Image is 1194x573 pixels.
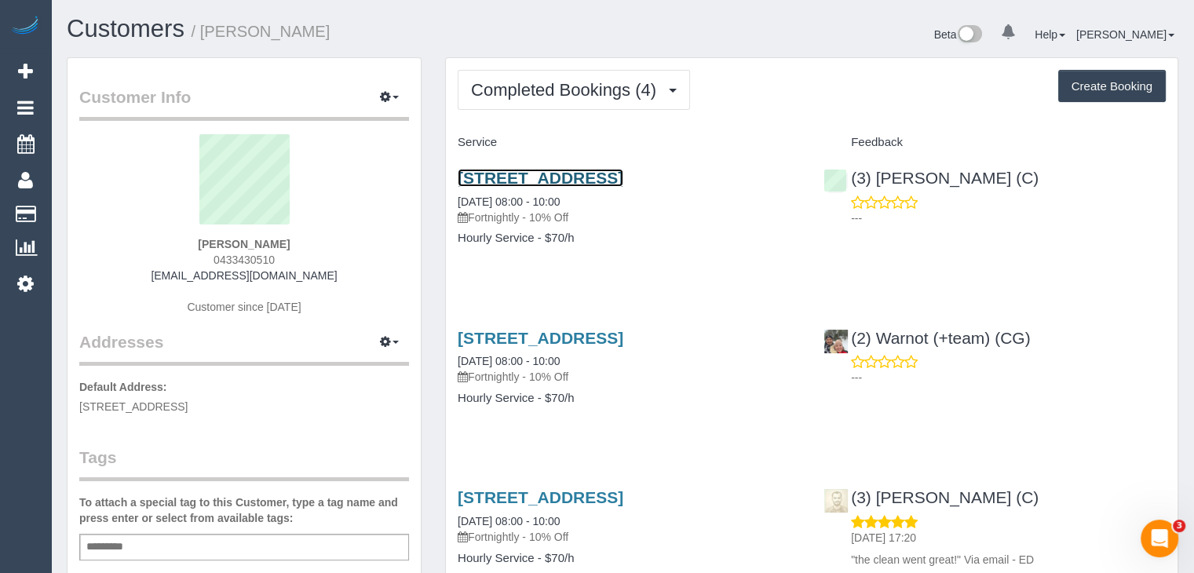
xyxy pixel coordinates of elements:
h4: Hourly Service - $70/h [458,392,800,405]
p: Fortnightly - 10% Off [458,529,800,545]
button: Completed Bookings (4) [458,70,690,110]
a: [STREET_ADDRESS] [458,329,623,347]
p: --- [851,210,1166,226]
a: [STREET_ADDRESS] [458,169,623,187]
legend: Customer Info [79,86,409,121]
p: [DATE] 17:20 [851,530,1166,546]
p: "the clean went great!" Via email - ED [851,552,1166,568]
a: Beta [934,28,983,41]
a: (3) [PERSON_NAME] (C) [823,169,1039,187]
p: Fortnightly - 10% Off [458,210,800,225]
small: / [PERSON_NAME] [192,23,330,40]
a: [DATE] 08:00 - 10:00 [458,195,560,208]
span: Customer since [DATE] [187,301,301,313]
img: New interface [956,25,982,46]
a: (3) [PERSON_NAME] (C) [823,488,1039,506]
h4: Hourly Service - $70/h [458,552,800,565]
img: Automaid Logo [9,16,41,38]
h4: Feedback [823,136,1166,149]
legend: Tags [79,446,409,481]
p: Fortnightly - 10% Off [458,369,800,385]
h4: Hourly Service - $70/h [458,232,800,245]
span: 3 [1173,520,1185,532]
p: --- [851,370,1166,385]
a: [PERSON_NAME] [1076,28,1174,41]
img: (3) Uzair Saleem (C) [824,489,848,513]
h4: Service [458,136,800,149]
span: 0433430510 [214,254,275,266]
span: Completed Bookings (4) [471,80,664,100]
iframe: Intercom live chat [1141,520,1178,557]
strong: [PERSON_NAME] [198,238,290,250]
label: Default Address: [79,379,167,395]
label: To attach a special tag to this Customer, type a tag name and press enter or select from availabl... [79,495,409,526]
span: [STREET_ADDRESS] [79,400,188,413]
a: Customers [67,15,184,42]
img: (2) Warnot (+team) (CG) [824,330,848,353]
a: [STREET_ADDRESS] [458,488,623,506]
a: [DATE] 08:00 - 10:00 [458,515,560,527]
a: Help [1035,28,1065,41]
a: (2) Warnot (+team) (CG) [823,329,1031,347]
a: [EMAIL_ADDRESS][DOMAIN_NAME] [151,269,337,282]
button: Create Booking [1058,70,1166,103]
a: [DATE] 08:00 - 10:00 [458,355,560,367]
